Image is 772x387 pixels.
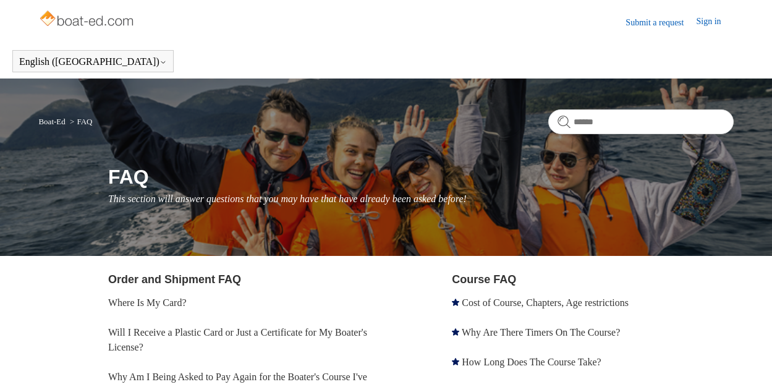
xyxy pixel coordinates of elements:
[38,7,137,32] img: Boat-Ed Help Center home page
[462,297,629,308] a: Cost of Course, Chapters, Age restrictions
[108,192,734,206] p: This section will answer questions that you may have that have already been asked before!
[108,327,367,352] a: Will I Receive a Plastic Card or Just a Certificate for My Boater's License?
[462,327,620,338] a: Why Are There Timers On The Course?
[108,162,734,192] h1: FAQ
[452,328,459,336] svg: Promoted article
[462,357,601,367] a: How Long Does The Course Take?
[38,117,65,126] a: Boat-Ed
[108,297,187,308] a: Where Is My Card?
[108,273,241,286] a: Order and Shipment FAQ
[626,16,696,29] a: Submit a request
[452,273,516,286] a: Course FAQ
[67,117,92,126] li: FAQ
[548,109,734,134] input: Search
[696,15,733,30] a: Sign in
[38,117,67,126] li: Boat-Ed
[452,358,459,365] svg: Promoted article
[452,299,459,306] svg: Promoted article
[19,56,167,67] button: English ([GEOGRAPHIC_DATA])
